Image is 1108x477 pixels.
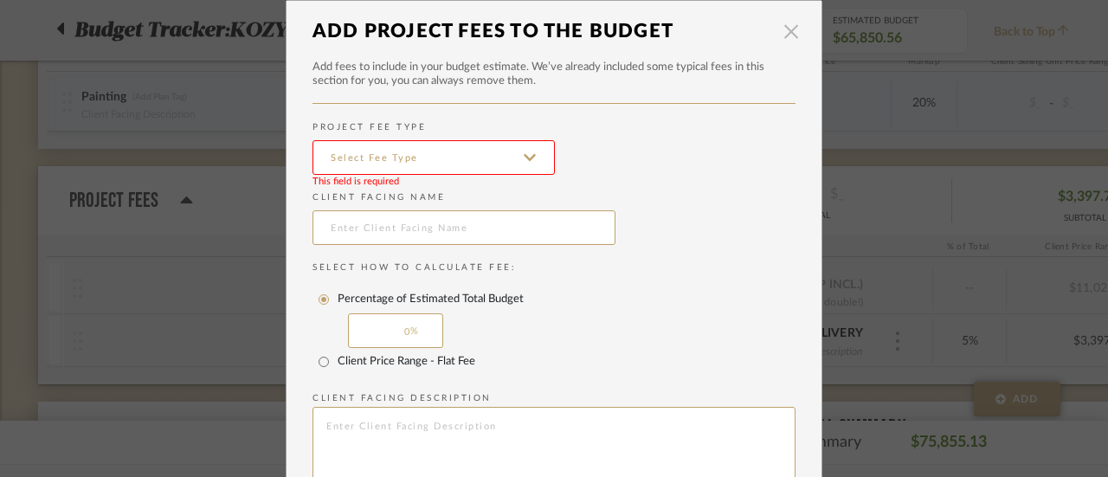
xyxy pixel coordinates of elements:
[312,175,399,190] div: This field is required
[312,262,796,273] p: Select How to Calculate Fee:
[312,122,796,132] label: PROJECT FEE TYPE
[312,192,796,203] label: Client Facing Name
[338,355,475,369] label: Client Price Range - Flat Fee
[312,393,796,403] label: Client Facing Description
[312,140,555,175] input: Select Fee Type
[338,293,524,306] label: Percentage of Estimated Total Budget
[312,61,796,88] h3: Add fees to include in your budget estimate. We’ve already included some typical fees in this sec...
[774,14,808,48] button: Close
[312,210,615,245] input: Enter Client Facing Name
[312,20,796,43] h1: Add Project Fees to the Budget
